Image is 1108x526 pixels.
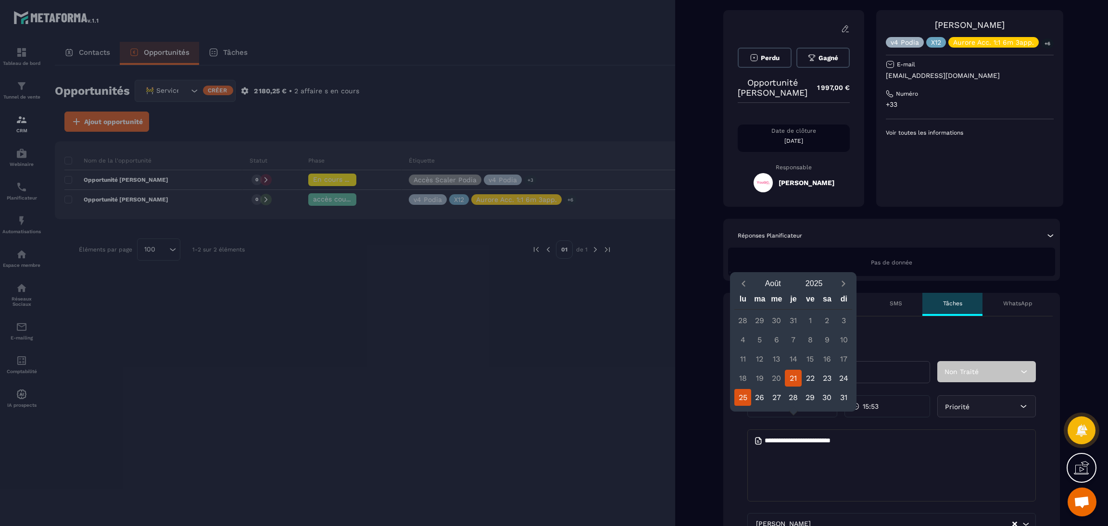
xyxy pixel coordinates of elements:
[886,129,1054,137] p: Voir toutes les informations
[835,331,852,348] div: 10
[734,312,751,329] div: 28
[751,389,768,406] div: 26
[796,48,850,68] button: Gagné
[896,90,918,98] p: Numéro
[1041,38,1054,49] p: +6
[818,370,835,387] div: 23
[835,370,852,387] div: 24
[835,351,852,367] div: 17
[945,403,969,411] span: Priorité
[734,292,751,309] div: lu
[768,389,785,406] div: 27
[785,312,802,329] div: 31
[802,292,818,309] div: ve
[734,331,751,348] div: 4
[802,351,818,367] div: 15
[793,276,835,292] button: Open years overlay
[886,71,1054,80] p: [EMAIL_ADDRESS][DOMAIN_NAME]
[734,312,852,406] div: Calendar days
[785,351,802,367] div: 14
[935,20,1005,30] a: [PERSON_NAME]
[738,232,802,239] p: Réponses Planificateur
[818,351,835,367] div: 16
[752,276,793,292] button: Open months overlay
[818,389,835,406] div: 30
[802,312,818,329] div: 1
[785,370,802,387] div: 21
[734,277,752,290] button: Previous month
[818,292,835,309] div: sa
[738,137,850,145] p: [DATE]
[1003,300,1032,307] p: WhatsApp
[807,78,850,97] p: 1 997,00 €
[863,401,879,411] span: 15:53
[768,312,785,329] div: 30
[751,292,768,309] div: ma
[944,368,979,376] span: Non Traité
[751,331,768,348] div: 5
[751,312,768,329] div: 29
[834,277,852,290] button: Next month
[734,292,852,406] div: Calendar wrapper
[734,389,751,406] div: 25
[802,370,818,387] div: 22
[751,351,768,367] div: 12
[738,48,792,68] button: Perdu
[734,370,751,387] div: 18
[835,312,852,329] div: 3
[802,389,818,406] div: 29
[785,292,802,309] div: je
[897,61,915,68] p: E-mail
[802,331,818,348] div: 8
[734,351,751,367] div: 11
[761,54,780,62] span: Perdu
[818,54,838,62] span: Gagné
[738,77,807,98] p: Opportunité [PERSON_NAME]
[738,164,850,171] p: Responsable
[818,331,835,348] div: 9
[768,331,785,348] div: 6
[890,300,902,307] p: SMS
[943,300,962,307] p: Tâches
[871,259,912,266] span: Pas de donnée
[953,39,1034,46] p: Aurore Acc. 1:1 6m 3app.
[785,389,802,406] div: 28
[931,39,941,46] p: X12
[785,331,802,348] div: 7
[818,312,835,329] div: 2
[779,179,834,187] h5: [PERSON_NAME]
[835,292,852,309] div: di
[835,389,852,406] div: 31
[768,292,785,309] div: me
[768,351,785,367] div: 13
[891,39,919,46] p: v4 Podia
[738,127,850,135] p: Date de clôture
[886,100,1054,109] p: +33
[768,370,785,387] div: 20
[1068,488,1096,516] a: Ouvrir le chat
[751,370,768,387] div: 19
